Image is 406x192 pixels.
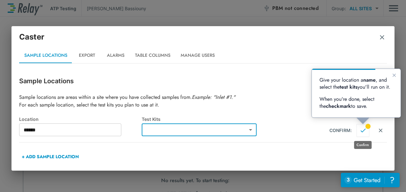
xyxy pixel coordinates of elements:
button: Sample Locations [19,48,72,63]
img: Close Icon [360,128,366,133]
button: Confirm [357,124,369,137]
button: Table Columns [130,48,176,63]
div: CONFIRM: [329,128,352,133]
button: Manage Users [176,48,220,63]
div: Test Kits [142,116,264,122]
p: Caster [19,31,44,43]
em: Example: "Inlet #1." [192,93,235,101]
button: Alarms [101,48,130,63]
p: Sample Locations [19,76,387,86]
iframe: tooltip [312,69,401,117]
div: Location [19,116,142,122]
button: Export [72,48,101,63]
img: Remove [379,34,385,41]
div: Confirm [354,141,372,149]
p: Sample locations are areas within a site where you have collected samples from. For each sample l... [19,93,387,109]
iframe: Resource center [341,173,400,187]
button: Cancel [374,124,387,137]
img: Close Icon [378,128,383,133]
button: + ADD SAMPLE LOCATION [19,149,81,164]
